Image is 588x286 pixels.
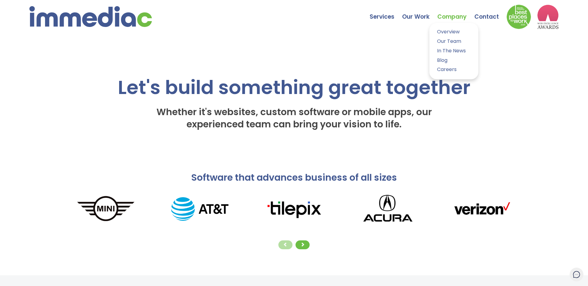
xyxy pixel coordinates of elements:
a: Overview [434,28,474,36]
a: Services [370,2,402,23]
img: tilepixLogo.png [247,199,341,219]
a: In The News [434,47,474,55]
img: MINI_logo.png [59,195,153,224]
img: verizonLogo.png [435,199,529,219]
span: Let's build something great together [118,74,470,101]
img: immediac [29,6,152,27]
img: logo2_wea_nobg.webp [537,5,559,29]
a: Our Work [402,2,437,23]
span: Whether it's websites, custom software or mobile apps, our experienced team can bring your vision... [156,105,432,131]
img: Acura_logo.png [341,190,435,228]
a: Contact [474,2,507,23]
a: Company [437,2,474,23]
a: Careers [434,65,474,74]
img: AT%26T_logo.png [153,197,247,221]
img: Down [507,5,531,29]
span: Software that advances business of all sizes [191,171,397,184]
a: Our Team [434,37,474,46]
a: Blog [434,56,474,65]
